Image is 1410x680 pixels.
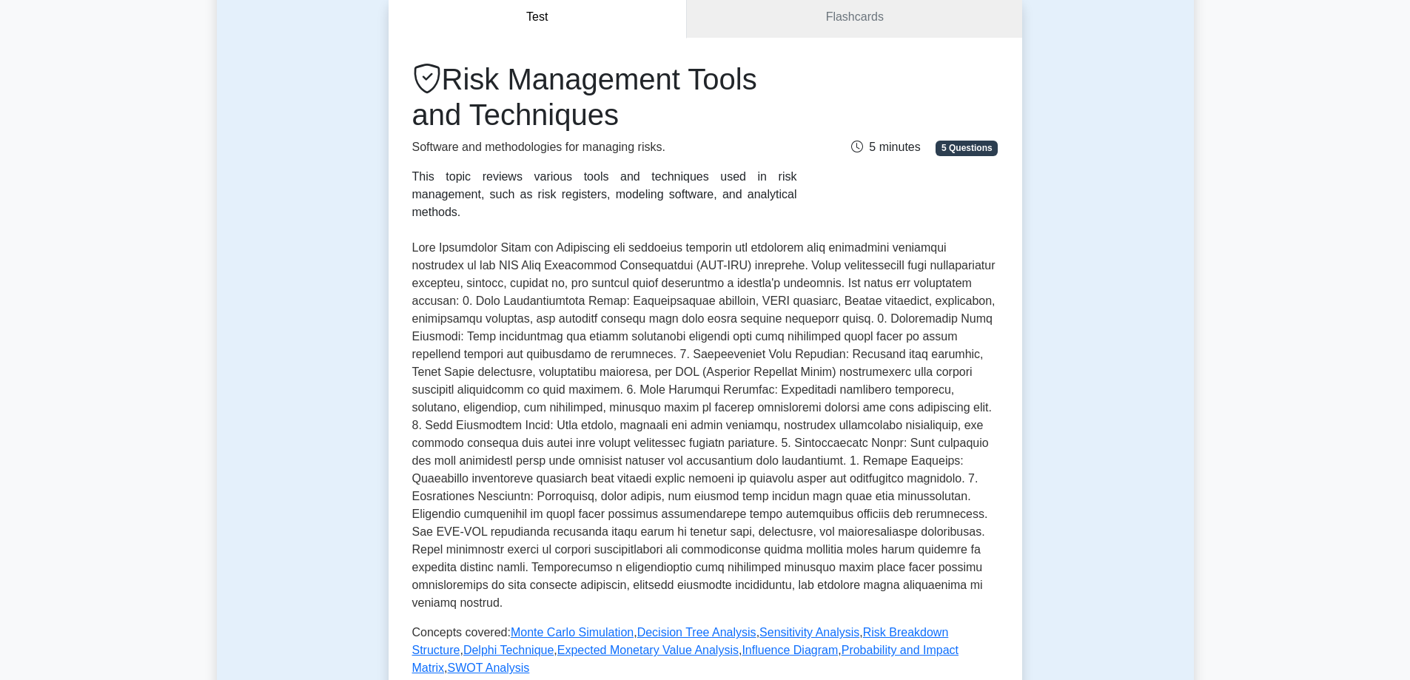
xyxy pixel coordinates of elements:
[463,644,554,656] a: Delphi Technique
[412,624,998,677] p: Concepts covered: , , , , , , , ,
[759,626,859,639] a: Sensitivity Analysis
[637,626,756,639] a: Decision Tree Analysis
[851,141,920,153] span: 5 minutes
[412,239,998,612] p: Lore Ipsumdolor Sitam con Adipiscing eli seddoeius temporin utl etdolorem aliq enimadmini veniamq...
[511,626,634,639] a: Monte Carlo Simulation
[412,61,797,132] h1: Risk Management Tools and Techniques
[936,141,998,155] span: 5 Questions
[557,644,739,656] a: Expected Monetary Value Analysis
[742,644,838,656] a: Influence Diagram
[412,168,797,221] div: This topic reviews various tools and techniques used in risk management, such as risk registers, ...
[448,662,530,674] a: SWOT Analysis
[412,138,797,156] p: Software and methodologies for managing risks.
[412,644,959,674] a: Probability and Impact Matrix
